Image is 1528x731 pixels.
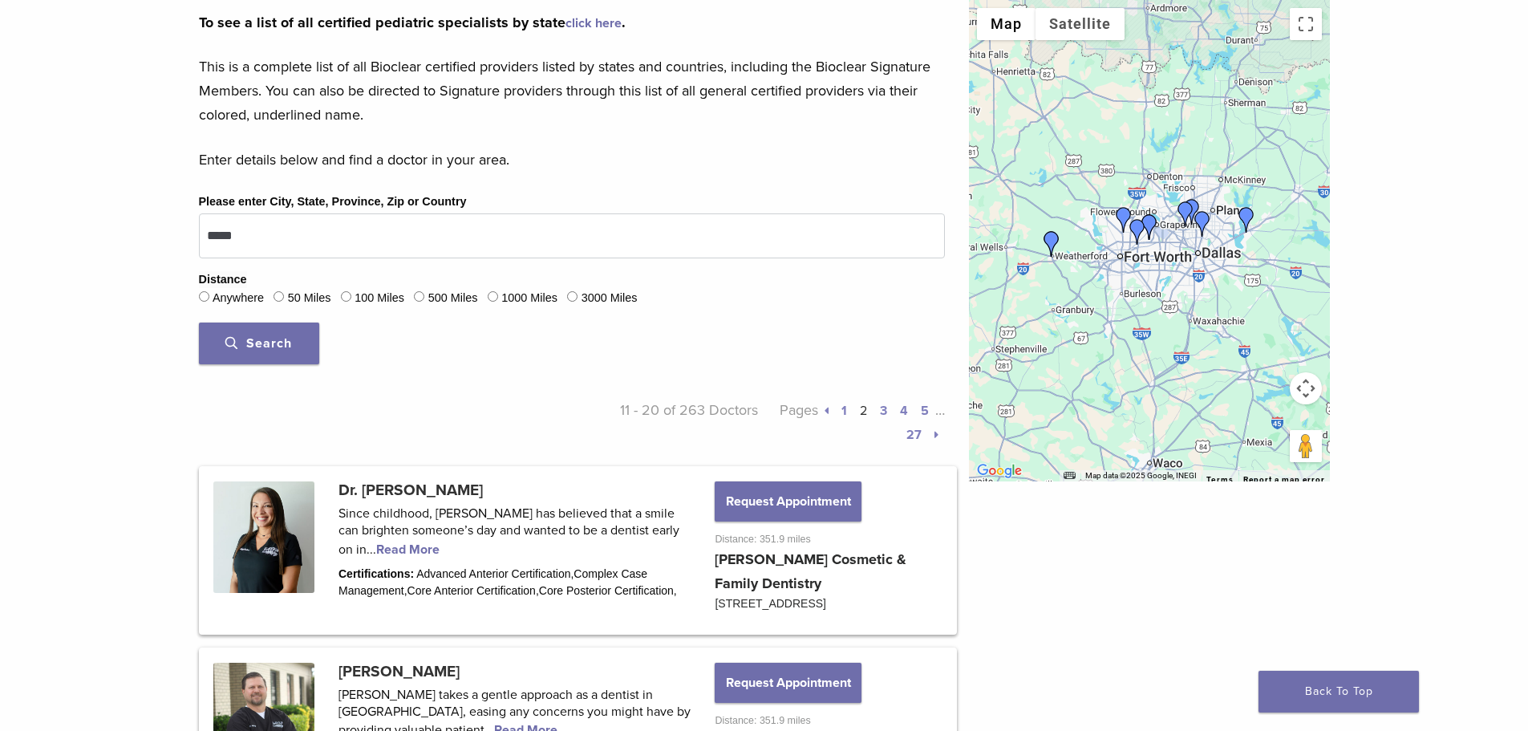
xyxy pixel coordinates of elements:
div: Dr. Neelam Dube [1125,219,1150,245]
button: Map camera controls [1290,372,1322,404]
a: click here [565,15,622,31]
button: Keyboard shortcuts [1064,470,1075,481]
button: Request Appointment [715,663,861,703]
img: Google [973,461,1026,481]
a: 27 [906,427,922,443]
button: Request Appointment [715,481,861,522]
a: 5 [921,403,929,419]
span: Search [225,335,292,351]
p: Pages [758,398,945,446]
span: Map data ©2025 Google, INEGI [1085,471,1197,480]
button: Drag Pegman onto the map to open Street View [1290,430,1322,462]
label: Anywhere [213,290,264,307]
label: Please enter City, State, Province, Zip or Country [199,193,467,211]
a: Open this area in Google Maps (opens a new window) [973,461,1026,481]
div: Dr. Garrett Mulkey [1039,231,1064,257]
label: 500 Miles [428,290,478,307]
span: … [935,401,945,419]
p: Enter details below and find a doctor in your area. [199,148,945,172]
a: 2 [860,403,867,419]
button: Search [199,323,319,364]
a: 1 [841,403,847,419]
a: Report a map error [1243,475,1325,484]
legend: Distance [199,271,247,289]
div: Dr. Marry Hong [1179,199,1205,225]
p: 11 - 20 of 263 Doctors [572,398,759,446]
div: Dr. Salil Mehta [1111,207,1137,233]
div: Dr. Claudia Vargas [1190,211,1215,237]
a: 4 [900,403,908,419]
a: 3 [880,403,887,419]
div: Dr. Lauren Drennan [1137,214,1162,240]
div: Dr. Karen Williamson [1234,207,1259,233]
button: Show street map [977,8,1036,40]
button: Toggle fullscreen view [1290,8,1322,40]
button: Show satellite imagery [1036,8,1125,40]
div: Dr. Irina Hayrapetyan [1173,201,1198,227]
a: Back To Top [1258,671,1419,713]
label: 3000 Miles [582,290,638,307]
label: 50 Miles [288,290,331,307]
label: 1000 Miles [501,290,557,307]
label: 100 Miles [355,290,404,307]
strong: To see a list of all certified pediatric specialists by state . [199,14,626,31]
p: This is a complete list of all Bioclear certified providers listed by states and countries, inclu... [199,55,945,127]
a: Terms (opens in new tab) [1206,475,1234,485]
